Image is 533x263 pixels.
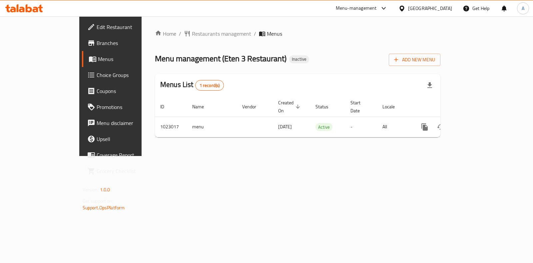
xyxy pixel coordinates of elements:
[82,131,168,147] a: Upsell
[417,119,433,135] button: more
[155,30,440,38] nav: breadcrumb
[82,19,168,35] a: Edit Restaurant
[278,99,302,115] span: Created On
[97,39,163,47] span: Branches
[82,35,168,51] a: Branches
[389,54,440,66] button: Add New Menu
[83,185,99,194] span: Version:
[83,197,113,205] span: Get support on:
[100,185,110,194] span: 1.0.0
[82,67,168,83] a: Choice Groups
[196,82,224,89] span: 1 record(s)
[242,103,265,111] span: Vendor
[160,103,173,111] span: ID
[192,103,213,111] span: Name
[254,30,256,38] li: /
[345,117,377,137] td: -
[315,103,337,111] span: Status
[83,203,125,212] a: Support.OpsPlatform
[278,122,292,131] span: [DATE]
[408,5,452,12] div: [GEOGRAPHIC_DATA]
[98,55,163,63] span: Menus
[82,163,168,179] a: Grocery Checklist
[350,99,369,115] span: Start Date
[82,51,168,67] a: Menus
[155,51,286,66] span: Menu management ( Eten 3 Restaurant )
[184,30,251,38] a: Restaurants management
[82,83,168,99] a: Coupons
[97,151,163,159] span: Coverage Report
[187,117,237,137] td: menu
[192,30,251,38] span: Restaurants management
[382,103,403,111] span: Locale
[97,103,163,111] span: Promotions
[394,56,435,64] span: Add New Menu
[289,56,309,62] span: Inactive
[82,115,168,131] a: Menu disclaimer
[422,77,438,93] div: Export file
[97,87,163,95] span: Coupons
[82,99,168,115] a: Promotions
[315,123,332,131] span: Active
[155,97,486,137] table: enhanced table
[97,167,163,175] span: Grocery Checklist
[155,117,187,137] td: 1023017
[336,4,377,12] div: Menu-management
[97,71,163,79] span: Choice Groups
[82,147,168,163] a: Coverage Report
[411,97,486,117] th: Actions
[97,135,163,143] span: Upsell
[522,5,524,12] span: A
[289,55,309,63] div: Inactive
[377,117,411,137] td: All
[433,119,449,135] button: Change Status
[97,119,163,127] span: Menu disclaimer
[267,30,282,38] span: Menus
[160,80,224,91] h2: Menus List
[97,23,163,31] span: Edit Restaurant
[179,30,181,38] li: /
[195,80,224,91] div: Total records count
